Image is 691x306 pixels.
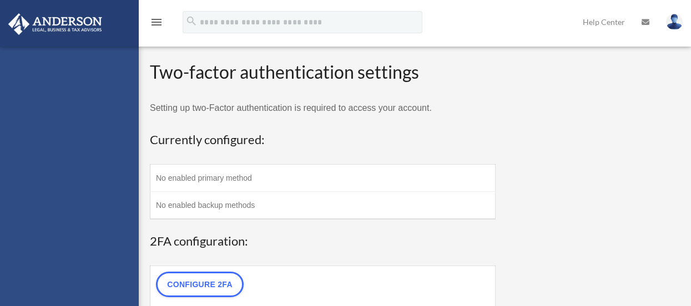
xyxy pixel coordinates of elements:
[156,272,244,297] a: Configure 2FA
[150,16,163,29] i: menu
[150,100,496,116] p: Setting up two-Factor authentication is required to access your account.
[150,191,496,219] td: No enabled backup methods
[5,13,105,35] img: Anderson Advisors Platinum Portal
[150,19,163,29] a: menu
[150,60,496,85] h2: Two-factor authentication settings
[150,233,496,250] h3: 2FA configuration:
[666,14,683,30] img: User Pic
[150,164,496,191] td: No enabled primary method
[150,131,496,149] h3: Currently configured:
[185,15,198,27] i: search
